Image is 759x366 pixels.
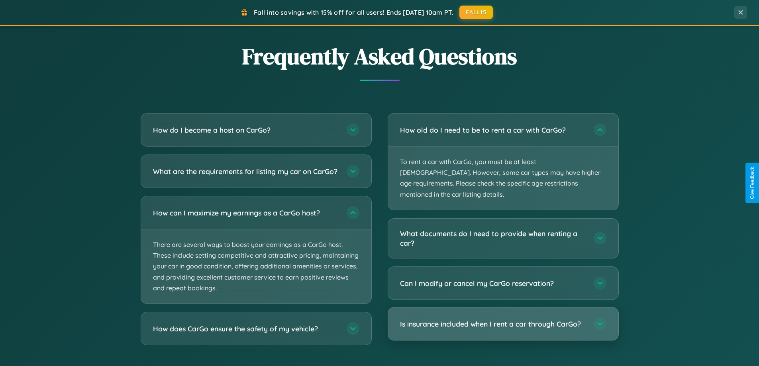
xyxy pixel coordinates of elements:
h3: What are the requirements for listing my car on CarGo? [153,166,339,176]
div: Give Feedback [749,167,755,199]
h3: Can I modify or cancel my CarGo reservation? [400,278,586,288]
p: To rent a car with CarGo, you must be at least [DEMOGRAPHIC_DATA]. However, some car types may ha... [388,147,618,210]
p: There are several ways to boost your earnings as a CarGo host. These include setting competitive ... [141,229,371,303]
h3: How can I maximize my earnings as a CarGo host? [153,208,339,218]
span: Fall into savings with 15% off for all users! Ends [DATE] 10am PT. [254,8,453,16]
h3: How do I become a host on CarGo? [153,125,339,135]
h2: Frequently Asked Questions [141,41,619,72]
h3: How old do I need to be to rent a car with CarGo? [400,125,586,135]
button: FALL15 [459,6,493,19]
h3: What documents do I need to provide when renting a car? [400,229,586,248]
h3: Is insurance included when I rent a car through CarGo? [400,319,586,329]
h3: How does CarGo ensure the safety of my vehicle? [153,324,339,334]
